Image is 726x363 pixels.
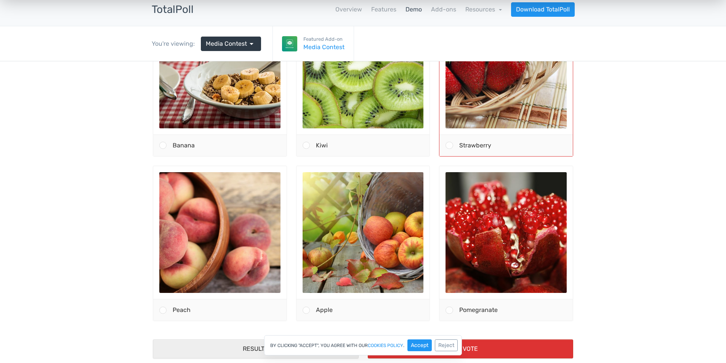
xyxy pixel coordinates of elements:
[371,5,396,14] a: Features
[303,35,345,43] small: Featured Add-on
[303,43,345,52] a: Media Contest
[152,39,201,48] div: You're viewing:
[459,80,491,88] span: Strawberry
[368,278,574,297] button: Vote
[201,37,261,51] a: Media Contest arrow_drop_down
[459,245,498,252] span: Pomegranate
[247,39,256,48] span: arrow_drop_down
[316,80,328,88] span: Kiwi
[405,5,422,14] a: Demo
[152,4,194,16] h3: TotalPoll
[153,278,359,297] button: Results
[282,36,297,51] img: Media Contest
[316,245,333,252] span: Apple
[407,339,432,351] button: Accept
[511,2,575,17] a: Download TotalPoll
[303,111,424,232] img: apple-1776744_1920-500x500.jpg
[431,5,456,14] a: Add-ons
[368,343,403,348] a: cookies policy
[206,39,247,48] span: Media Contest
[173,80,195,88] span: Banana
[335,5,362,14] a: Overview
[446,111,567,232] img: pomegranate-196800_1920-500x500.jpg
[173,245,191,252] span: Peach
[435,339,458,351] button: Reject
[159,111,280,232] img: peach-3314679_1920-500x500.jpg
[465,6,502,13] a: Resources
[264,335,462,355] div: By clicking "Accept", you agree with our .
